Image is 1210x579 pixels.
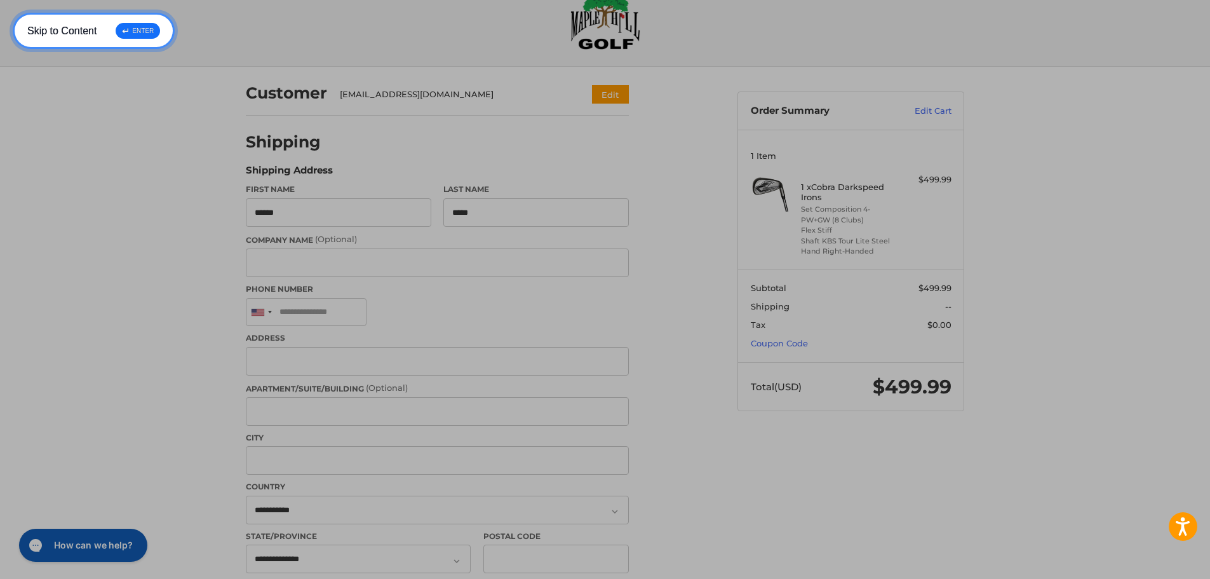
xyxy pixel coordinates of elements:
[246,184,431,195] label: First Name
[443,184,629,195] label: Last Name
[751,381,802,393] span: Total (USD)
[246,299,276,326] div: United States: +1
[246,83,327,103] h2: Customer
[801,225,898,236] li: Flex Stiff
[246,283,629,295] label: Phone Number
[927,320,951,330] span: $0.00
[945,301,951,311] span: --
[751,301,790,311] span: Shipping
[751,151,951,161] h3: 1 Item
[246,531,471,542] label: State/Province
[901,174,951,186] div: $499.99
[246,163,333,184] legend: Shipping Address
[751,105,887,118] h3: Order Summary
[801,204,898,225] li: Set Composition 4-PW+GW (8 Clubs)
[246,233,629,246] label: Company Name
[340,88,568,101] div: [EMAIL_ADDRESS][DOMAIN_NAME]
[801,246,898,257] li: Hand Right-Handed
[801,236,898,247] li: Shaft KBS Tour Lite Steel
[246,132,321,152] h2: Shipping
[246,332,629,344] label: Address
[887,105,951,118] a: Edit Cart
[246,481,629,493] label: Country
[483,531,629,542] label: Postal Code
[751,283,786,293] span: Subtotal
[751,320,765,330] span: Tax
[801,182,898,203] h4: 1 x Cobra Darkspeed Irons
[751,338,808,348] a: Coupon Code
[873,375,951,398] span: $499.99
[366,383,408,393] small: (Optional)
[246,382,629,395] label: Apartment/Suite/Building
[13,524,151,566] iframe: Gorgias live chat messenger
[592,85,629,104] button: Edit
[315,234,357,244] small: (Optional)
[246,432,629,444] label: City
[918,283,951,293] span: $499.99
